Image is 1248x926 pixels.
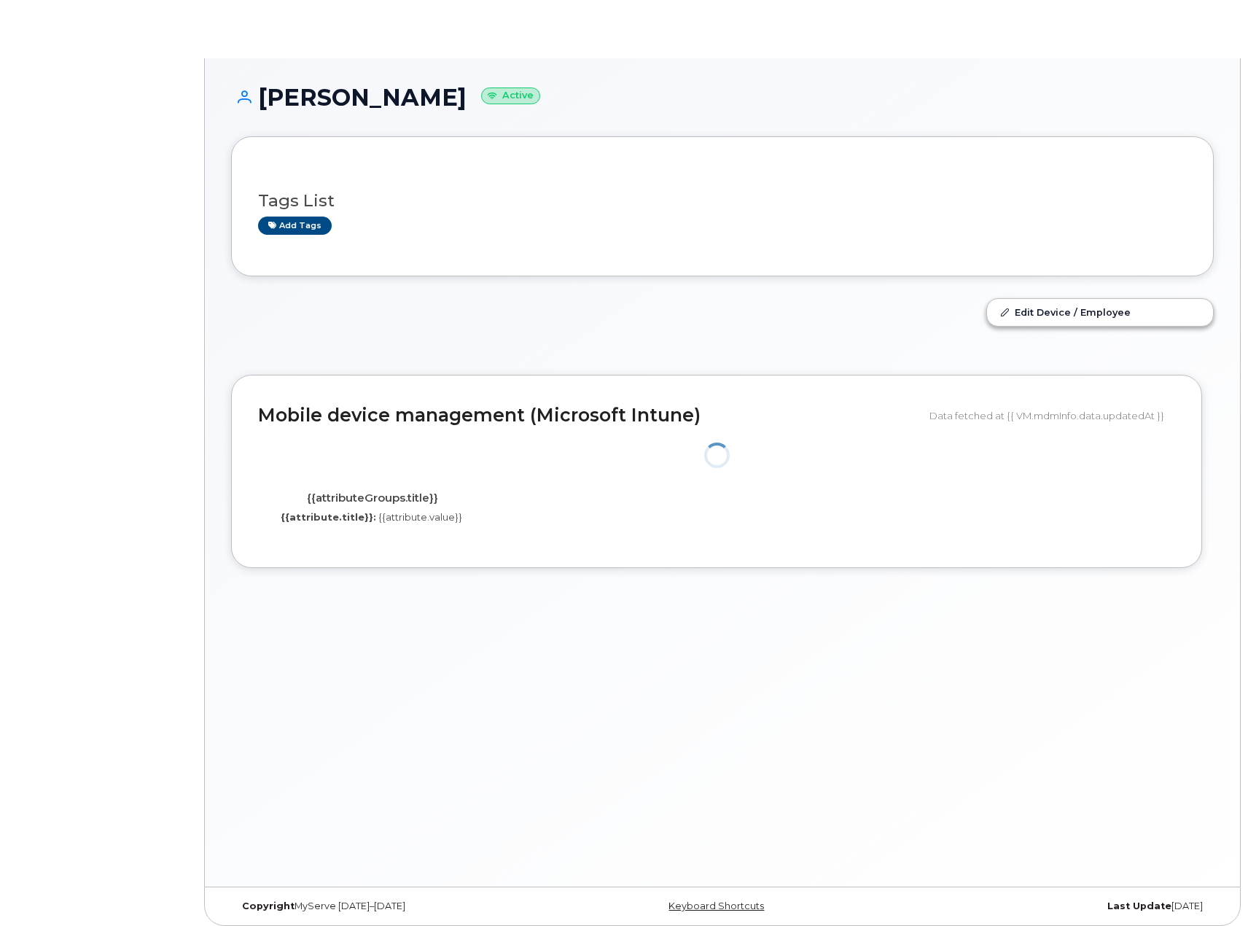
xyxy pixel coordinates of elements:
a: Keyboard Shortcuts [668,900,764,911]
h4: {{attributeGroups.title}} [269,492,477,505]
a: Edit Device / Employee [987,299,1213,325]
a: Add tags [258,217,332,235]
strong: Last Update [1107,900,1171,911]
label: {{attribute.title}}: [281,510,376,524]
div: Data fetched at {{ VM.mdmInfo.data.updatedAt }} [929,402,1175,429]
h1: [PERSON_NAME] [231,85,1214,110]
div: [DATE] [886,900,1214,912]
div: MyServe [DATE]–[DATE] [231,900,558,912]
h3: Tags List [258,192,1187,210]
h2: Mobile device management (Microsoft Intune) [258,405,919,426]
small: Active [481,87,540,104]
span: {{attribute.value}} [378,511,462,523]
strong: Copyright [242,900,295,911]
